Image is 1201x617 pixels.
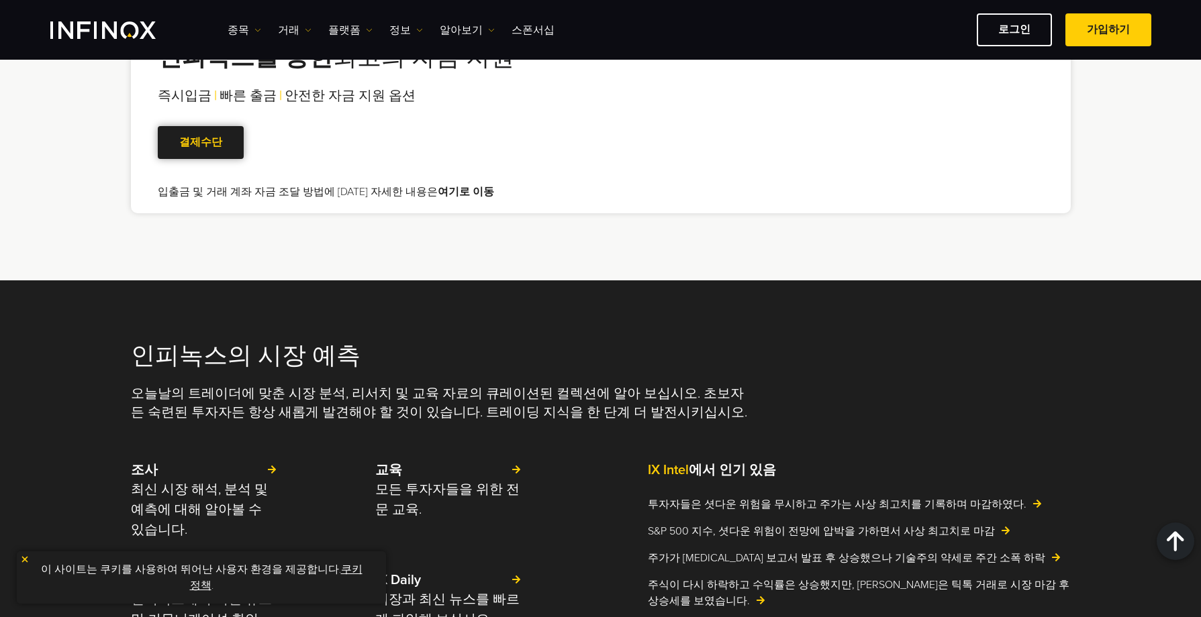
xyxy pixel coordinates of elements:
a: 거래 [278,22,311,38]
strong: 조사 [131,462,158,478]
a: 로그인 [977,13,1052,46]
img: yellow close icon [20,555,30,564]
a: 여기로 이동 [438,185,494,199]
a: S&P 500 지수, 셧다운 위험이 전망에 압박을 가하면서 사상 최고치로 마감 [648,523,1071,539]
span: | [214,88,217,104]
span: 안전한 자금 지원 옵션 [285,88,416,104]
a: 종목 [228,22,261,38]
a: 투자자들은 셧다운 위험을 무시하고 주가는 사상 최고치를 기록하며 마감하였다. [648,496,1071,512]
p: 입출금 및 거래 계좌 자금 조달 방법에 [DATE] 자세한 내용은 [158,184,514,200]
p: 최신 시장 해석, 분석 및 예측에 대해 알아볼 수 있습니다. [131,480,278,540]
strong: IX Daily [375,572,421,588]
a: 알아보기 [440,22,495,38]
span: 빠른 출금 [220,88,277,104]
p: 오늘날의 트레이더에 맞춘 시장 분석, 리서치 및 교육 자료의 큐레이션된 컬렉션에 알아 보십시오. 초보자든 숙련된 투자자든 항상 새롭게 발견해야 할 것이 있습니다. 트레이딩 지... [131,384,751,422]
a: 가입하기 [1065,13,1151,46]
p: 이 사이트는 쿠키를 사용하여 뛰어난 사용자 환경을 제공합니다. . [23,558,379,597]
a: INFINOX Logo [50,21,187,39]
a: 주가가 [MEDICAL_DATA] 보고서 발표 후 상승했으나 기술주의 약세로 주간 소폭 하락 [648,550,1071,566]
span: 즉시입금 [158,88,211,104]
a: 정보 [389,22,423,38]
a: 스폰서십 [512,22,555,38]
strong: 에서 인기 있음 [648,462,776,478]
a: 주식이 다시 하락하고 수익률은 상승했지만, [PERSON_NAME]은 틱톡 거래로 시장 마감 후 상승세를 보였습니다. [648,577,1071,609]
strong: 교육 [375,462,402,478]
span: | [279,88,282,104]
a: 교육 모든 투자자들을 위한 전문 교육. [375,461,522,520]
p: 모든 투자자들을 위한 전문 교육. [375,480,522,520]
a: 플랫폼 [328,22,373,38]
span: IX Intel [648,462,689,478]
a: 조사 최신 시장 해석, 분석 및 예측에 대해 알아볼 수 있습니다. [131,461,278,540]
a: 결제수단 [158,126,244,159]
h2: 인피녹스의 시장 예측 [131,341,1071,371]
